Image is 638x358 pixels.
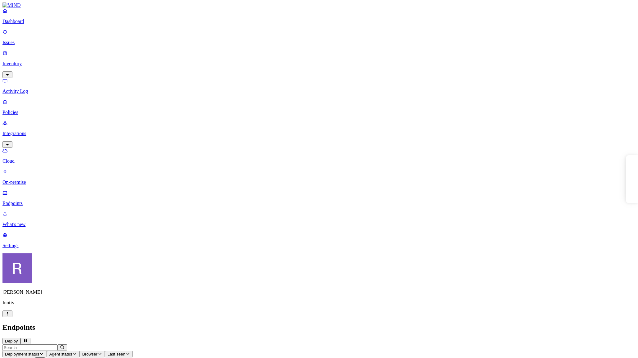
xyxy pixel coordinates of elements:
[2,8,636,24] a: Dashboard
[2,289,636,295] p: [PERSON_NAME]
[2,344,57,351] input: Search
[2,131,636,136] p: Integrations
[2,211,636,227] a: What's new
[2,169,636,185] a: On-premise
[2,19,636,24] p: Dashboard
[2,222,636,227] p: What's new
[2,201,636,206] p: Endpoints
[2,190,636,206] a: Endpoints
[5,352,39,356] span: Deployment status
[2,61,636,66] p: Inventory
[2,40,636,45] p: Issues
[2,78,636,94] a: Activity Log
[2,99,636,115] a: Policies
[2,50,636,77] a: Inventory
[2,338,20,344] button: Deploy
[2,253,32,283] img: Rich Thompson
[2,2,636,8] a: MIND
[2,2,21,8] img: MIND
[2,120,636,147] a: Integrations
[2,243,636,248] p: Settings
[2,148,636,164] a: Cloud
[2,179,636,185] p: On-premise
[2,323,636,332] h2: Endpoints
[49,352,72,356] span: Agent status
[2,88,636,94] p: Activity Log
[107,352,125,356] span: Last seen
[82,352,97,356] span: Browser
[2,158,636,164] p: Cloud
[2,232,636,248] a: Settings
[2,110,636,115] p: Policies
[2,300,636,306] p: Inotiv
[2,29,636,45] a: Issues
